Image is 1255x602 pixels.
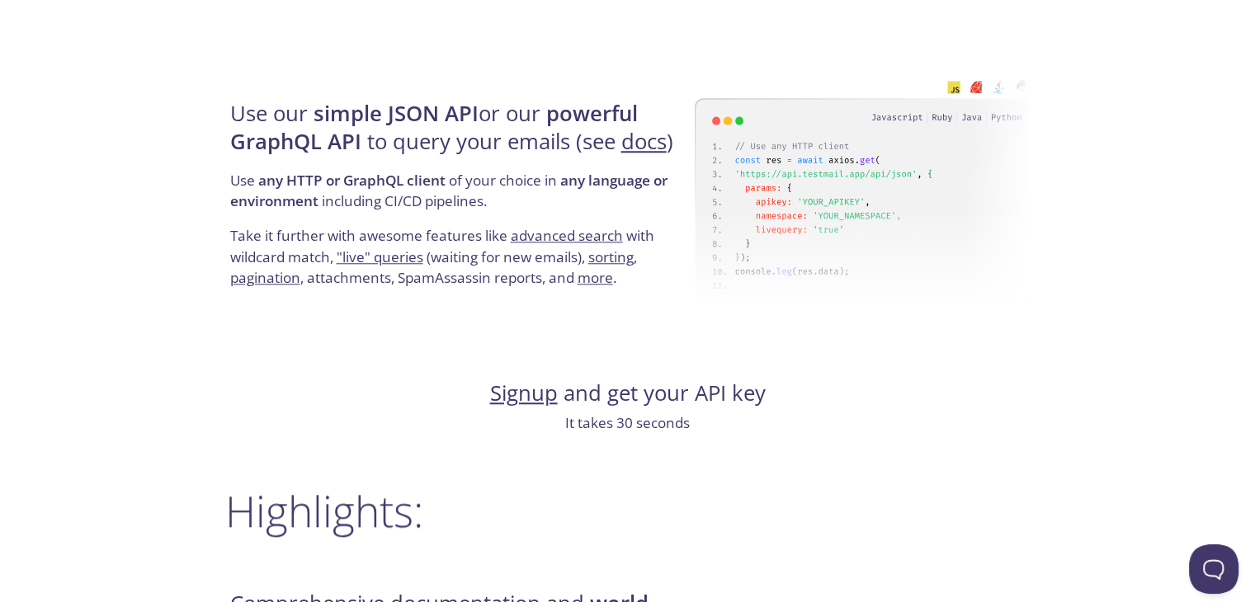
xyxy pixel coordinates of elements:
h2: Highlights: [225,486,1031,535]
p: It takes 30 seconds [225,412,1031,434]
a: sorting [588,247,634,266]
a: pagination [230,268,300,287]
a: more [578,268,613,287]
a: advanced search [511,226,623,245]
strong: simple JSON API [314,99,479,128]
a: "live" queries [337,247,423,266]
p: Take it further with awesome features like with wildcard match, (waiting for new emails), , , att... [230,225,690,289]
strong: any HTTP or GraphQL client [258,171,446,190]
img: api [695,62,1031,322]
h4: and get your API key [225,379,1031,407]
p: Use of your choice in including CI/CD pipelines. [230,170,690,225]
a: Signup [490,379,558,407]
h4: Use our or our to query your emails (see ) [230,100,690,170]
iframe: Help Scout Beacon - Open [1189,544,1238,594]
strong: powerful GraphQL API [230,99,638,156]
strong: any language or environment [230,171,668,211]
a: docs [621,127,667,156]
